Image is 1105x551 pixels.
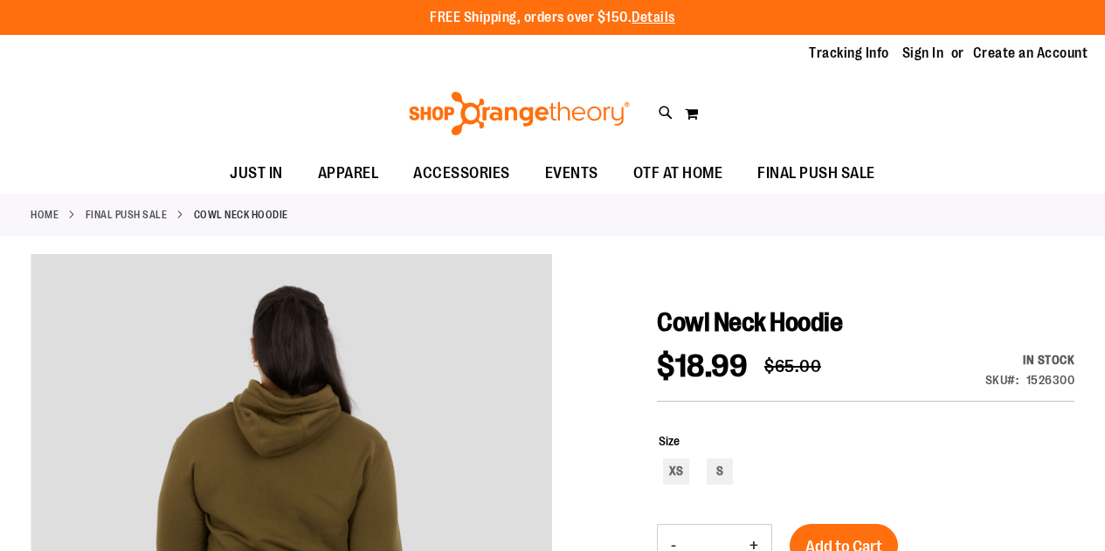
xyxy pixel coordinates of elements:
[985,373,1019,387] strong: SKU
[528,154,616,194] a: EVENTS
[663,458,689,485] div: XS
[318,154,379,193] span: APPAREL
[809,44,889,63] a: Tracking Info
[616,154,741,194] a: OTF AT HOME
[212,154,300,194] a: JUST IN
[707,458,733,485] div: S
[985,351,1075,368] div: In stock
[973,44,1088,63] a: Create an Account
[633,154,723,193] span: OTF AT HOME
[230,154,283,193] span: JUST IN
[740,154,893,193] a: FINAL PUSH SALE
[31,207,59,223] a: Home
[413,154,510,193] span: ACCESSORIES
[194,207,288,223] strong: Cowl Neck Hoodie
[902,44,944,63] a: Sign In
[657,348,747,384] span: $18.99
[396,154,528,194] a: ACCESSORIES
[657,307,842,337] span: Cowl Neck Hoodie
[86,207,168,223] a: FINAL PUSH SALE
[985,351,1075,368] div: Availability
[757,154,875,193] span: FINAL PUSH SALE
[1026,371,1075,389] div: 1526300
[764,356,821,376] span: $65.00
[545,154,598,193] span: EVENTS
[300,154,397,194] a: APPAREL
[632,10,675,25] a: Details
[659,434,680,448] span: Size
[430,8,675,28] p: FREE Shipping, orders over $150.
[406,92,632,135] img: Shop Orangetheory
